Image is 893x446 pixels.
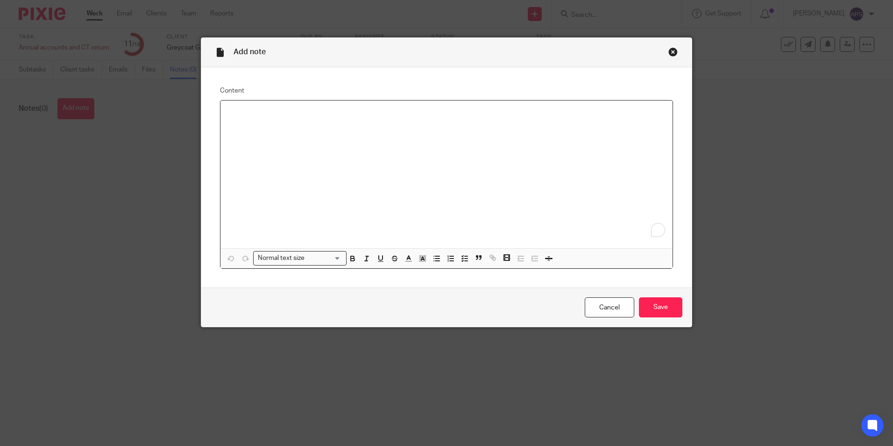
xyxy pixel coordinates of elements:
[668,47,678,57] div: Close this dialog window
[253,251,347,266] div: Search for option
[585,297,634,317] a: Cancel
[234,48,266,56] span: Add note
[639,297,682,317] input: Save
[220,101,673,248] div: To enrich screen reader interactions, please activate Accessibility in Grammarly extension settings
[220,86,673,95] label: Content
[255,253,306,263] span: Normal text size
[307,253,341,263] input: Search for option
